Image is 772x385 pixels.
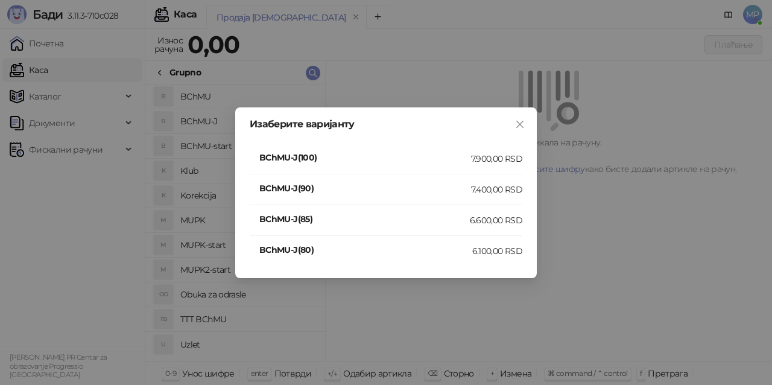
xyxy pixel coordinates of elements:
[259,243,472,256] h4: BChMU-J(80)
[259,182,471,195] h4: BChMU-J(90)
[515,119,525,129] span: close
[471,152,522,165] div: 7.900,00 RSD
[250,119,522,129] div: Изаберите варијанту
[510,119,530,129] span: Close
[259,151,471,164] h4: BChMU-J(100)
[472,244,522,258] div: 6.100,00 RSD
[510,115,530,134] button: Close
[471,183,522,196] div: 7.400,00 RSD
[470,214,522,227] div: 6.600,00 RSD
[259,212,470,226] h4: BChMU-J(85)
